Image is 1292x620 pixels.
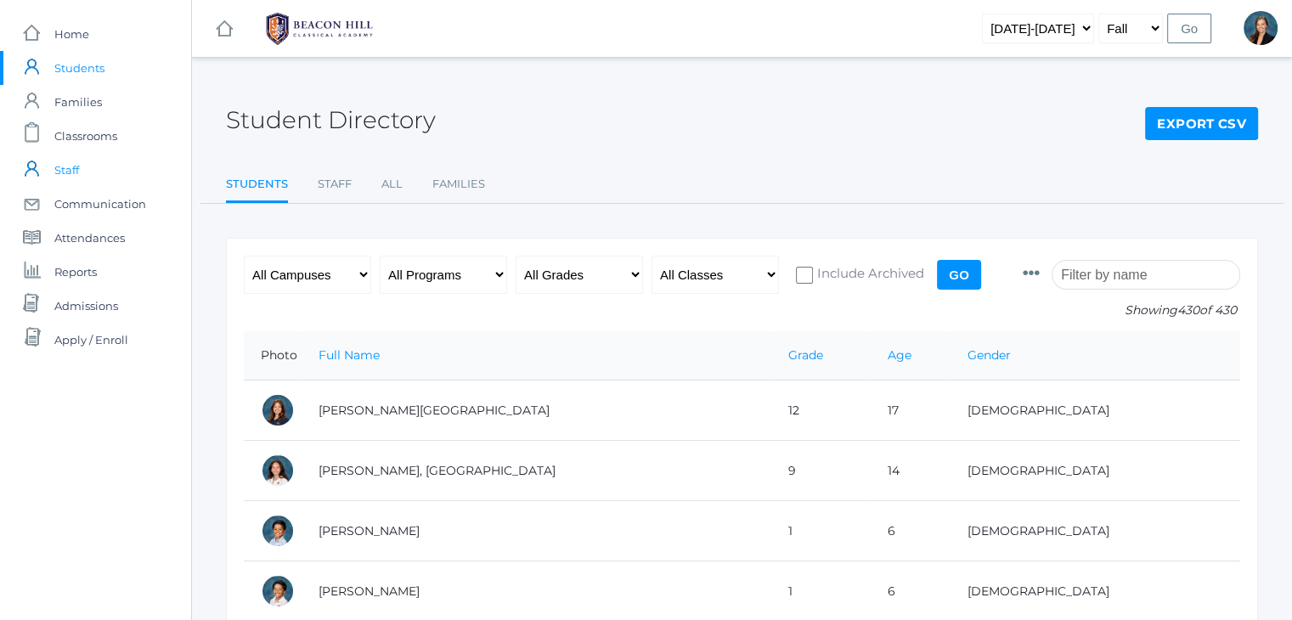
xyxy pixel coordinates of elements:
span: Admissions [54,289,118,323]
a: Gender [968,347,1011,363]
a: Students [226,167,288,204]
div: Phoenix Abdulla [261,454,295,488]
td: 17 [871,380,951,441]
td: [DEMOGRAPHIC_DATA] [951,380,1240,441]
img: 1_BHCALogos-05.png [256,8,383,50]
h2: Student Directory [226,107,436,133]
input: Filter by name [1052,260,1240,290]
td: [PERSON_NAME] [302,501,771,561]
p: Showing of 430 [1023,302,1240,319]
input: Go [937,260,981,290]
div: Charlotte Abdulla [261,393,295,427]
td: 6 [871,501,951,561]
span: Home [54,17,89,51]
div: Grayson Abrea [261,574,295,608]
span: Families [54,85,102,119]
span: Apply / Enroll [54,323,128,357]
span: 430 [1177,302,1199,318]
a: Full Name [319,347,380,363]
span: Staff [54,153,79,187]
span: Include Archived [813,264,924,285]
td: [PERSON_NAME][GEOGRAPHIC_DATA] [302,380,771,441]
a: Age [888,347,911,363]
td: 9 [771,441,871,501]
a: Staff [318,167,352,201]
input: Go [1167,14,1211,43]
td: 1 [771,501,871,561]
span: Communication [54,187,146,221]
a: Grade [788,347,823,363]
a: Export CSV [1145,107,1258,141]
td: 12 [771,380,871,441]
span: Classrooms [54,119,117,153]
th: Photo [244,331,302,380]
td: [DEMOGRAPHIC_DATA] [951,441,1240,501]
a: All [381,167,403,201]
a: Families [432,167,485,201]
div: Allison Smith [1244,11,1278,45]
input: Include Archived [796,267,813,284]
div: Dominic Abrea [261,514,295,548]
span: Reports [54,255,97,289]
span: Students [54,51,104,85]
td: [DEMOGRAPHIC_DATA] [951,501,1240,561]
td: [PERSON_NAME], [GEOGRAPHIC_DATA] [302,441,771,501]
td: 14 [871,441,951,501]
span: Attendances [54,221,125,255]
